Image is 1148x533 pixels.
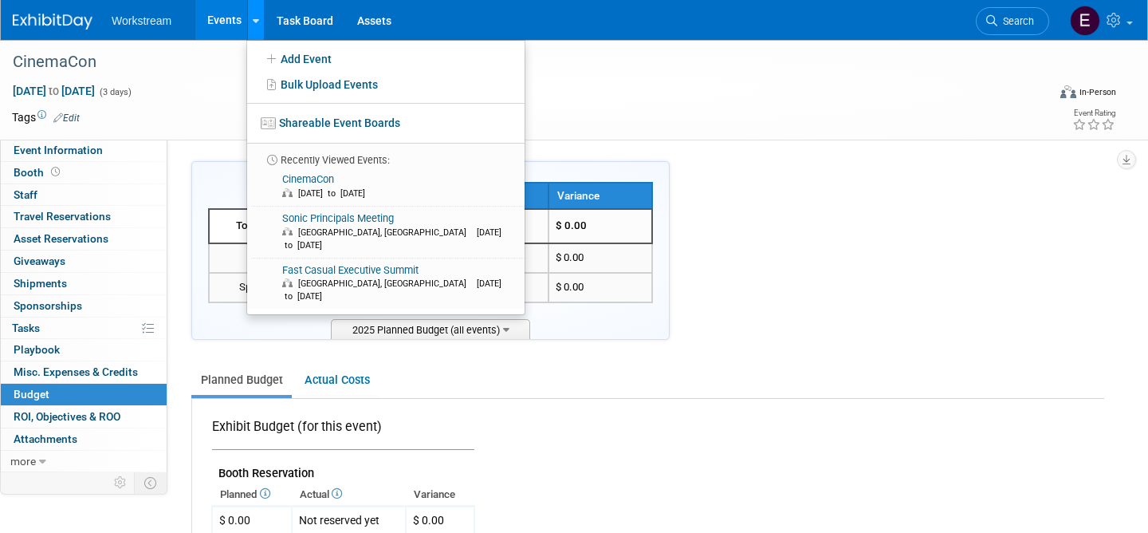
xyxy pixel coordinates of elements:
[252,168,518,206] a: CinemaCon [DATE] to [DATE]
[7,48,1022,77] div: CinemaCon
[1079,86,1116,98] div: In-Person
[216,251,335,266] div: Exhibit Total
[548,183,652,209] th: Variance
[216,219,335,234] div: Total Event Budget
[135,472,167,493] td: Toggle Event Tabs
[1,184,167,206] a: Staff
[1,451,167,472] a: more
[282,227,501,251] span: [DATE] to [DATE]
[14,255,65,267] span: Giveaways
[997,15,1034,27] span: Search
[1,361,167,383] a: Misc. Expenses & Credits
[1,339,167,361] a: Playbook
[413,514,444,527] span: $ 0.00
[14,432,77,445] span: Attachments
[14,277,67,290] span: Shipments
[556,219,587,231] span: $ 0.00
[1,318,167,339] a: Tasks
[212,450,474,484] td: Booth Reservation
[14,299,82,312] span: Sponsorships
[247,46,525,72] a: Add Event
[14,388,49,401] span: Budget
[14,410,120,423] span: ROI, Objectives & ROO
[976,7,1049,35] a: Search
[1,140,167,161] a: Event Information
[10,455,36,468] span: more
[298,278,474,289] span: [GEOGRAPHIC_DATA], [GEOGRAPHIC_DATA]
[1072,109,1115,117] div: Event Rating
[1070,6,1100,36] img: Ellie Mirman
[216,280,335,295] div: Sponsorship Total
[13,14,92,30] img: ExhibitDay
[219,512,250,528] div: $ 0.00
[1,384,167,405] a: Budget
[46,85,61,97] span: to
[12,322,40,334] span: Tasks
[1,251,167,272] a: Giveaways
[1,162,167,184] a: Booth
[1060,85,1076,98] img: Format-Inperson.png
[1,273,167,294] a: Shipments
[12,109,80,125] td: Tags
[556,281,584,293] span: $ 0.00
[252,259,518,310] a: Fast Casual Executive Summit [GEOGRAPHIC_DATA], [GEOGRAPHIC_DATA] [DATE] to [DATE]
[331,319,530,339] span: 2025 Planned Budget (all events)
[247,109,525,137] a: Shareable Event Boards
[212,418,468,444] div: Exhibit Budget (for this event)
[1,295,167,317] a: Sponsorships
[952,83,1116,107] div: Event Format
[252,207,518,258] a: Sonic Principals Meeting [GEOGRAPHIC_DATA], [GEOGRAPHIC_DATA] [DATE] to [DATE]
[247,72,525,97] a: Bulk Upload Events
[53,113,80,124] a: Edit
[298,227,474,238] span: [GEOGRAPHIC_DATA], [GEOGRAPHIC_DATA]
[247,143,525,168] li: Recently Viewed Events:
[14,166,63,179] span: Booth
[295,365,379,395] a: Actual Costs
[298,188,373,199] span: [DATE] to [DATE]
[212,484,292,506] th: Planned
[14,343,60,356] span: Playbook
[1,406,167,428] a: ROI, Objectives & ROO
[14,210,111,223] span: Travel Reservations
[48,166,63,178] span: Booth not reserved yet
[191,365,292,395] a: Planned Budget
[406,484,474,506] th: Variance
[556,251,584,263] span: $ 0.00
[98,87,132,97] span: (3 days)
[14,232,108,245] span: Asset Reservations
[1,228,167,250] a: Asset Reservations
[1,206,167,227] a: Travel Reservations
[261,117,276,129] img: seventboard-3.png
[107,472,135,493] td: Personalize Event Tab Strip
[12,84,96,98] span: [DATE] [DATE]
[14,188,37,201] span: Staff
[1,428,167,450] a: Attachments
[112,14,171,27] span: Workstream
[14,365,138,378] span: Misc. Expenses & Credits
[292,484,406,506] th: Actual
[14,144,103,156] span: Event Information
